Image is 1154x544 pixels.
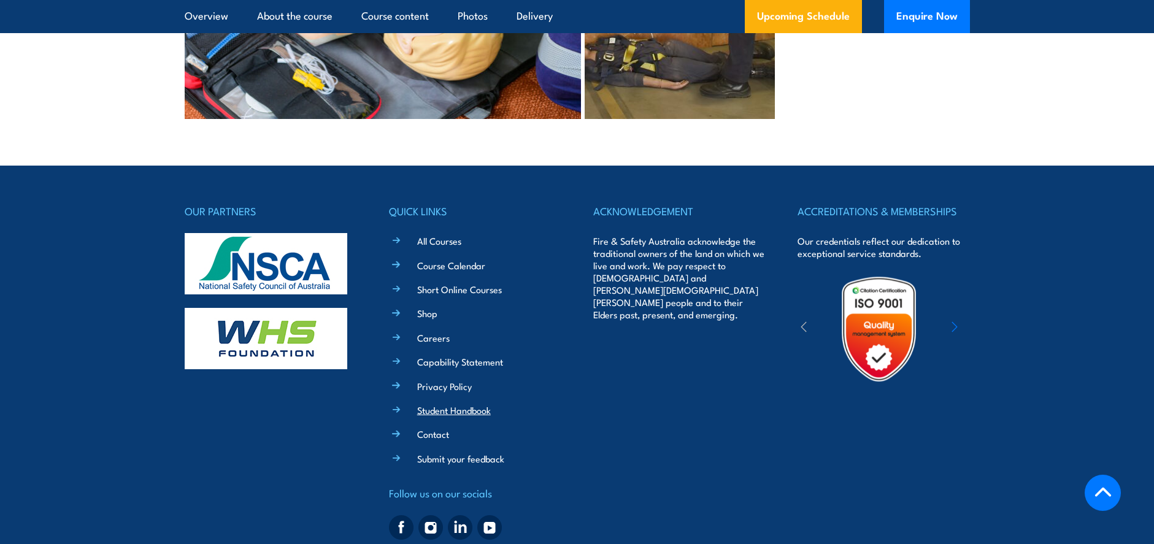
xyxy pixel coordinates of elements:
a: Course Calendar [417,259,485,272]
a: Capability Statement [417,355,503,368]
img: nsca-logo-footer [185,233,347,294]
p: Our credentials reflect our dedication to exceptional service standards. [798,235,969,259]
a: Careers [417,331,450,344]
h4: ACKNOWLEDGEMENT [593,202,765,220]
a: Privacy Policy [417,380,472,393]
a: Contact [417,427,449,440]
a: Short Online Courses [417,283,502,296]
a: Submit your feedback [417,452,504,465]
img: whs-logo-footer [185,308,347,369]
a: Student Handbook [417,404,491,416]
img: ewpa-logo [933,308,1040,350]
h4: Follow us on our socials [389,485,561,502]
h4: OUR PARTNERS [185,202,356,220]
h4: QUICK LINKS [389,202,561,220]
a: Shop [417,307,437,320]
h4: ACCREDITATIONS & MEMBERSHIPS [798,202,969,220]
a: All Courses [417,234,461,247]
img: Untitled design (19) [825,275,933,383]
p: Fire & Safety Australia acknowledge the traditional owners of the land on which we live and work.... [593,235,765,321]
